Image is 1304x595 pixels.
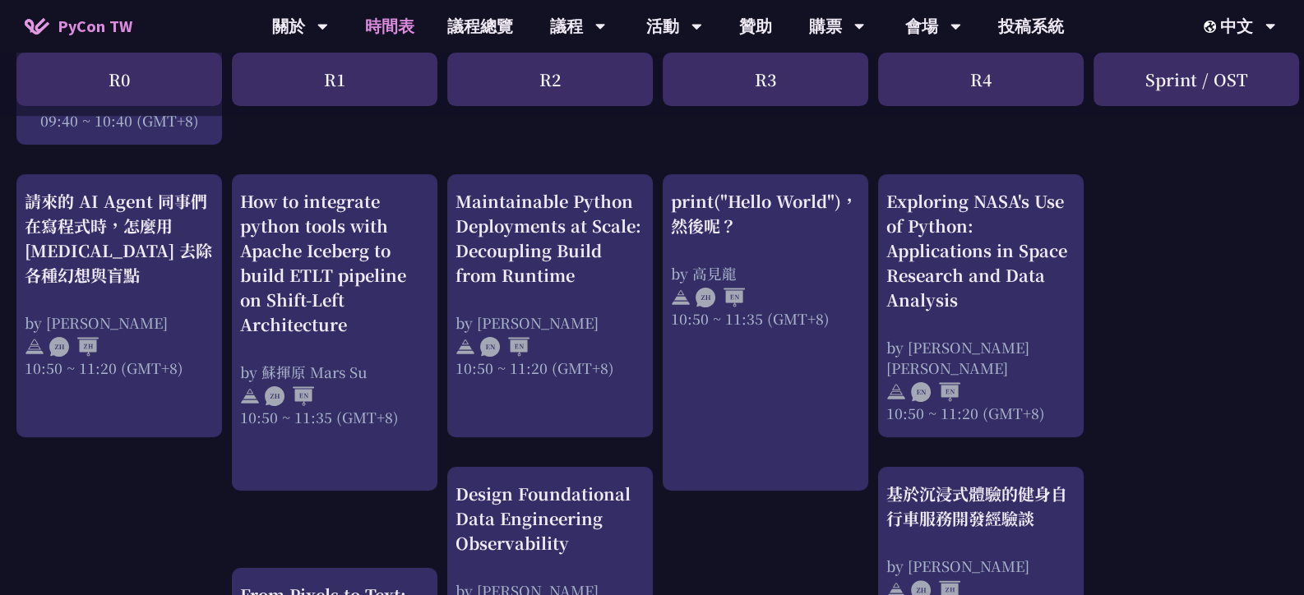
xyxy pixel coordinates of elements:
div: by [PERSON_NAME] [25,312,214,333]
img: svg+xml;base64,PHN2ZyB4bWxucz0iaHR0cDovL3d3dy53My5vcmcvMjAwMC9zdmciIHdpZHRoPSIyNCIgaGVpZ2h0PSIyNC... [671,288,691,307]
a: print("Hello World")，然後呢？ by 高見龍 10:50 ~ 11:35 (GMT+8) [671,189,860,477]
div: 09:40 ~ 10:40 (GMT+8) [25,110,214,131]
a: Maintainable Python Deployments at Scale: Decoupling Build from Runtime by [PERSON_NAME] 10:50 ~ ... [455,189,645,423]
div: R4 [878,53,1084,106]
div: R0 [16,53,222,106]
div: by 蘇揮原 Mars Su [240,362,429,382]
div: 10:50 ~ 11:20 (GMT+8) [455,357,645,378]
img: ZHZH.38617ef.svg [49,337,99,357]
img: ENEN.5a408d1.svg [911,382,960,402]
img: ENEN.5a408d1.svg [480,337,529,357]
img: svg+xml;base64,PHN2ZyB4bWxucz0iaHR0cDovL3d3dy53My5vcmcvMjAwMC9zdmciIHdpZHRoPSIyNCIgaGVpZ2h0PSIyNC... [455,337,475,357]
div: Design Foundational Data Engineering Observability [455,482,645,556]
div: 10:50 ~ 11:35 (GMT+8) [240,407,429,427]
a: 請來的 AI Agent 同事們在寫程式時，怎麼用 [MEDICAL_DATA] 去除各種幻想與盲點 by [PERSON_NAME] 10:50 ~ 11:20 (GMT+8) [25,189,214,423]
img: ZHEN.371966e.svg [265,386,314,406]
span: PyCon TW [58,14,132,39]
div: R2 [447,53,653,106]
div: 請來的 AI Agent 同事們在寫程式時，怎麼用 [MEDICAL_DATA] 去除各種幻想與盲點 [25,189,214,288]
div: Sprint / OST [1094,53,1299,106]
div: 10:50 ~ 11:20 (GMT+8) [25,357,214,378]
img: Home icon of PyCon TW 2025 [25,18,49,35]
img: svg+xml;base64,PHN2ZyB4bWxucz0iaHR0cDovL3d3dy53My5vcmcvMjAwMC9zdmciIHdpZHRoPSIyNCIgaGVpZ2h0PSIyNC... [886,382,906,402]
div: by 高見龍 [671,263,860,284]
div: R3 [663,53,868,106]
div: How to integrate python tools with Apache Iceberg to build ETLT pipeline on Shift-Left Architecture [240,189,429,337]
img: svg+xml;base64,PHN2ZyB4bWxucz0iaHR0cDovL3d3dy53My5vcmcvMjAwMC9zdmciIHdpZHRoPSIyNCIgaGVpZ2h0PSIyNC... [240,386,260,406]
div: Exploring NASA's Use of Python: Applications in Space Research and Data Analysis [886,189,1075,312]
div: print("Hello World")，然後呢？ [671,189,860,238]
img: Locale Icon [1204,21,1220,33]
div: 基於沉浸式體驗的健身自行車服務開發經驗談 [886,482,1075,531]
a: PyCon TW [8,6,149,47]
div: Maintainable Python Deployments at Scale: Decoupling Build from Runtime [455,189,645,288]
div: by [PERSON_NAME] [PERSON_NAME] [886,337,1075,378]
a: Exploring NASA's Use of Python: Applications in Space Research and Data Analysis by [PERSON_NAME]... [886,189,1075,423]
div: 10:50 ~ 11:35 (GMT+8) [671,308,860,329]
div: 10:50 ~ 11:20 (GMT+8) [886,403,1075,423]
img: ZHEN.371966e.svg [696,288,745,307]
a: How to integrate python tools with Apache Iceberg to build ETLT pipeline on Shift-Left Architectu... [240,189,429,477]
div: by [PERSON_NAME] [455,312,645,333]
div: by [PERSON_NAME] [886,556,1075,576]
img: svg+xml;base64,PHN2ZyB4bWxucz0iaHR0cDovL3d3dy53My5vcmcvMjAwMC9zdmciIHdpZHRoPSIyNCIgaGVpZ2h0PSIyNC... [25,337,44,357]
div: R1 [232,53,437,106]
